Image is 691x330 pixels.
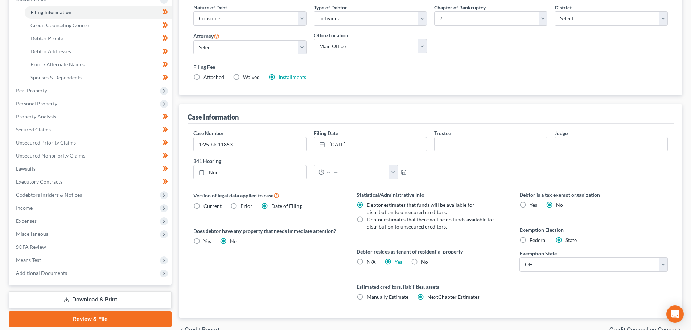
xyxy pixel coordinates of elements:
[10,149,172,162] a: Unsecured Nonpriority Claims
[367,294,408,300] span: Manually Estimate
[16,231,48,237] span: Miscellaneous
[190,157,431,165] label: 341 Hearing
[193,63,668,71] label: Filing Fee
[194,165,306,179] a: None
[30,61,85,67] span: Prior / Alternate Names
[324,165,389,179] input: -- : --
[16,126,51,133] span: Secured Claims
[16,100,57,106] span: Personal Property
[555,137,667,151] input: --
[25,19,172,32] a: Credit Counseling Course
[435,137,547,151] input: --
[203,238,211,244] span: Yes
[367,259,376,265] span: N/A
[314,137,427,151] a: [DATE]
[10,123,172,136] a: Secured Claims
[30,9,71,15] span: Filing Information
[16,179,62,185] span: Executory Contracts
[434,129,451,137] label: Trustee
[25,6,172,19] a: Filing Information
[357,248,505,255] label: Debtor resides as tenant of residential property
[519,226,668,234] label: Exemption Election
[10,136,172,149] a: Unsecured Priority Claims
[556,202,563,208] span: No
[10,175,172,188] a: Executory Contracts
[421,259,428,265] span: No
[16,139,76,146] span: Unsecured Priority Claims
[16,166,36,172] span: Lawsuits
[9,311,172,327] a: Review & File
[30,22,89,28] span: Credit Counseling Course
[530,237,547,243] span: Federal
[16,205,33,211] span: Income
[16,192,82,198] span: Codebtors Insiders & Notices
[194,137,306,151] input: Enter case number...
[188,113,239,121] div: Case Information
[9,291,172,308] a: Download & Print
[271,203,302,209] span: Date of Filing
[367,202,474,215] span: Debtor estimates that funds will be available for distribution to unsecured creditors.
[30,48,71,54] span: Debtor Addresses
[16,87,47,93] span: Real Property
[30,35,63,41] span: Debtor Profile
[230,238,237,244] span: No
[25,32,172,45] a: Debtor Profile
[16,153,85,159] span: Unsecured Nonpriority Claims
[666,305,684,323] div: Open Intercom Messenger
[25,45,172,58] a: Debtor Addresses
[565,237,577,243] span: State
[16,270,67,276] span: Additional Documents
[193,4,227,11] label: Nature of Debt
[434,4,486,11] label: Chapter of Bankruptcy
[10,162,172,175] a: Lawsuits
[16,257,41,263] span: Means Test
[427,294,480,300] span: NextChapter Estimates
[10,241,172,254] a: SOFA Review
[193,191,342,200] label: Version of legal data applied to case
[193,129,224,137] label: Case Number
[279,74,306,80] a: Installments
[193,32,219,40] label: Attorney
[203,203,222,209] span: Current
[240,203,252,209] span: Prior
[16,218,37,224] span: Expenses
[25,71,172,84] a: Spouses & Dependents
[30,74,82,80] span: Spouses & Dependents
[314,4,347,11] label: Type of Debtor
[193,227,342,235] label: Does debtor have any property that needs immediate attention?
[367,216,494,230] span: Debtor estimates that there will be no funds available for distribution to unsecured creditors.
[530,202,537,208] span: Yes
[10,110,172,123] a: Property Analysis
[519,191,668,199] label: Debtor is a tax exempt organization
[519,250,557,257] label: Exemption State
[314,32,348,39] label: Office Location
[555,129,568,137] label: Judge
[203,74,224,80] span: Attached
[555,4,572,11] label: District
[243,74,260,80] span: Waived
[357,283,505,291] label: Estimated creditors, liabilities, assets
[16,244,46,250] span: SOFA Review
[16,113,56,120] span: Property Analysis
[314,129,338,137] label: Filing Date
[25,58,172,71] a: Prior / Alternate Names
[395,259,402,265] a: Yes
[357,191,505,199] label: Statistical/Administrative Info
